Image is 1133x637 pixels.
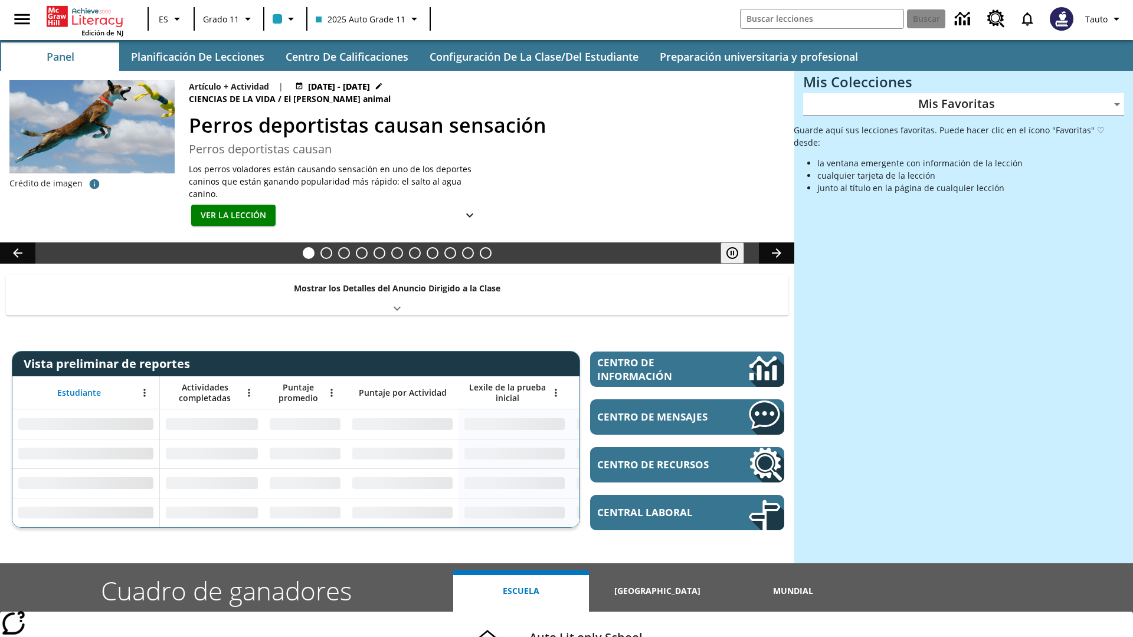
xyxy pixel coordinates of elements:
button: Escuela [453,570,589,612]
p: Guarde aquí sus lecciones favoritas. Puede hacer clic en el ícono "Favoritas" ♡ desde: [794,124,1124,149]
button: Preparación universitaria y profesional [650,42,867,71]
span: Central laboral [597,505,713,519]
button: Diapositiva 5 Los últimos colonos [374,247,385,259]
button: Escoja un nuevo avatar [1043,4,1080,34]
div: Los perros voladores están causando sensación en uno de los deportes caninos que están ganando po... [189,163,484,200]
img: Un perro salta en el aire para intentar atrapar con el hocico un juguete amarillo. [9,80,175,173]
span: / [278,93,281,104]
button: Centro de calificaciones [276,42,418,71]
button: Diapositiva 6 Energía solar para todos [391,247,403,259]
div: Sin datos, [571,498,683,527]
span: Centro de información [597,356,709,383]
h3: Mis Colecciones [803,74,1124,90]
button: Diapositiva 4 ¿Los autos del futuro? [356,247,368,259]
div: Sin datos, [264,498,346,527]
span: Edición de NJ [81,28,123,37]
li: la ventana emergente con información de la lección [817,157,1124,169]
button: [GEOGRAPHIC_DATA] [589,570,725,612]
li: cualquier tarjeta de la lección [817,169,1124,182]
input: Buscar campo [741,9,903,28]
div: Sin datos, [571,439,683,468]
h2: Perros deportistas causan sensación [189,110,780,140]
button: Mundial [725,570,861,612]
button: El color de la clase es azul claro. Cambiar el color de la clase. [268,8,303,29]
button: Diapositiva 10 ¡Hurra por el Día de la Constitución! [462,247,474,259]
button: Diapositiva 9 La invasión de los CD con Internet [444,247,456,259]
span: Actividades completadas [166,382,244,403]
button: Abrir menú [136,384,153,402]
button: Diapositiva 1 Perros deportistas causan sensación [303,247,315,259]
button: Configuración de la clase/del estudiante [420,42,648,71]
button: Diapositiva 3 Niños con trabajos sucios [338,247,350,259]
a: Centro de recursos, Se abrirá en una pestaña nueva. [980,3,1012,35]
div: Sin datos, [160,468,264,498]
span: Centro de recursos [597,458,713,471]
button: Diapositiva 2 ¿Lo quieres con papas fritas? [320,247,332,259]
button: Abrir menú [547,384,565,402]
li: junto al título en la página de cualquier lección [817,182,1124,194]
span: Grado 11 [203,13,239,25]
button: Ver la lección [191,205,276,226]
span: Centro de mensajes [597,410,713,423]
button: Ver más [458,205,482,226]
span: Estudiante [57,388,101,398]
a: Centro de mensajes [590,399,784,435]
div: Sin datos, [571,468,683,498]
span: | [279,80,283,93]
h3: Perros deportistas causan [189,140,780,158]
div: Mostrar los Detalles del Anuncio Dirigido a la Clase [6,275,788,316]
div: Mis Favoritas [803,93,1124,116]
button: Abrir el menú lateral [5,2,40,37]
button: Diapositiva 7 La historia de terror del tomate [409,247,421,259]
button: Diapositiva 8 La moda en la antigua Roma [427,247,438,259]
a: Centro de información [590,352,784,387]
button: Grado: Grado 11, Elige un grado [198,8,260,29]
img: Avatar [1050,7,1073,31]
button: Abrir menú [323,384,340,402]
span: El [PERSON_NAME] animal [284,93,393,106]
span: Puntaje por Actividad [359,388,447,398]
button: Perfil/Configuración [1080,8,1128,29]
button: Crédito de imagen: Gloria Anderson/Alamy Stock Photo [83,173,106,195]
div: Sin datos, [264,439,346,468]
div: Sin datos, [264,468,346,498]
button: Pausar [721,242,744,264]
button: Panel [1,42,119,71]
p: Mostrar los Detalles del Anuncio Dirigido a la Clase [294,282,500,294]
div: Sin datos, [160,439,264,468]
button: 26 ago - 27 ago Elegir fechas [293,80,385,93]
a: Centro de información [948,3,980,35]
div: Sin datos, [160,409,264,439]
button: Planificación de lecciones [122,42,274,71]
a: Portada [47,5,123,28]
span: Tauto [1085,13,1108,25]
div: Sin datos, [571,409,683,439]
p: Artículo + Actividad [189,80,269,93]
span: ES [159,13,168,25]
div: Sin datos, [264,409,346,439]
a: Notificaciones [1012,4,1043,34]
button: Diapositiva 11 El equilibrio de la Constitución [480,247,492,259]
span: 2025 Auto Grade 11 [316,13,405,25]
div: Portada [47,4,123,37]
button: Abrir menú [240,384,258,402]
button: Lenguaje: ES, Selecciona un idioma [152,8,190,29]
span: Puntaje promedio [270,382,326,403]
button: Clase: 2025 Auto Grade 11, Selecciona una clase [311,8,426,29]
span: Ciencias de la Vida [189,93,278,106]
span: [DATE] - [DATE] [308,80,370,93]
span: Vista preliminar de reportes [24,356,196,372]
a: Centro de recursos, Se abrirá en una pestaña nueva. [590,447,784,482]
button: Carrusel de lecciones, seguir [759,242,794,264]
span: Lexile de la prueba inicial [464,382,551,403]
div: Pausar [721,242,756,264]
a: Central laboral [590,495,784,530]
p: Crédito de imagen [9,178,83,189]
div: Sin datos, [160,498,264,527]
